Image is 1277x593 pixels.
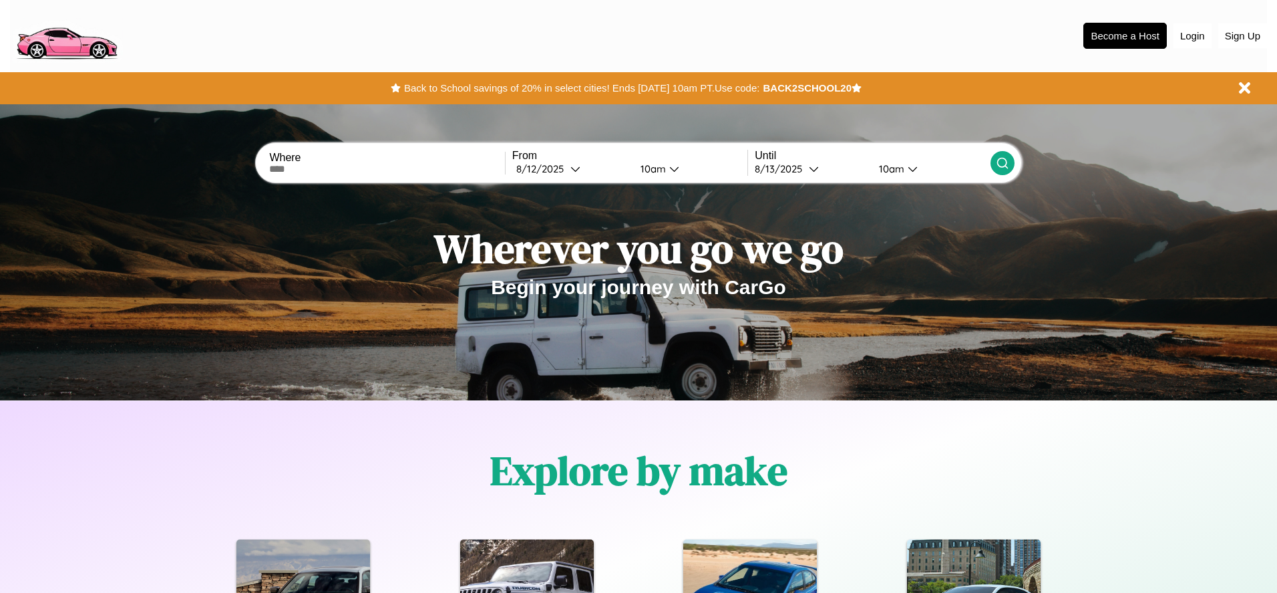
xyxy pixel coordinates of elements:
div: 8 / 13 / 2025 [755,162,809,175]
button: Sign Up [1218,23,1267,48]
button: 8/12/2025 [512,162,630,176]
img: logo [10,7,123,63]
b: BACK2SCHOOL20 [763,82,852,94]
button: 10am [868,162,990,176]
div: 10am [634,162,669,175]
label: From [512,150,747,162]
h1: Explore by make [490,443,787,498]
button: Back to School savings of 20% in select cities! Ends [DATE] 10am PT.Use code: [401,79,763,98]
button: Become a Host [1083,23,1167,49]
button: Login [1173,23,1212,48]
label: Where [269,152,504,164]
div: 10am [872,162,908,175]
label: Until [755,150,990,162]
button: 10am [630,162,747,176]
div: 8 / 12 / 2025 [516,162,570,175]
